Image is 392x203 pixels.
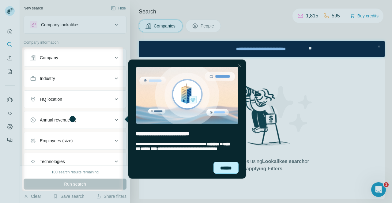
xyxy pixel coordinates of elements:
[24,50,126,65] button: Company
[24,113,126,127] button: Annual revenue ($)
[40,138,73,144] div: Employees (size)
[237,2,243,9] div: Close Step
[24,154,126,169] button: Technologies
[24,92,126,107] button: HQ location
[40,158,65,165] div: Technologies
[40,55,58,61] div: Company
[24,71,126,86] button: Industry
[40,117,76,123] div: Annual revenue ($)
[80,1,164,15] div: Watch our October Product update
[40,96,62,102] div: HQ location
[40,75,55,82] div: Industry
[24,133,126,148] button: Employees (size)
[123,58,247,180] iframe: Tooltip
[51,169,99,175] div: 100 search results remaining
